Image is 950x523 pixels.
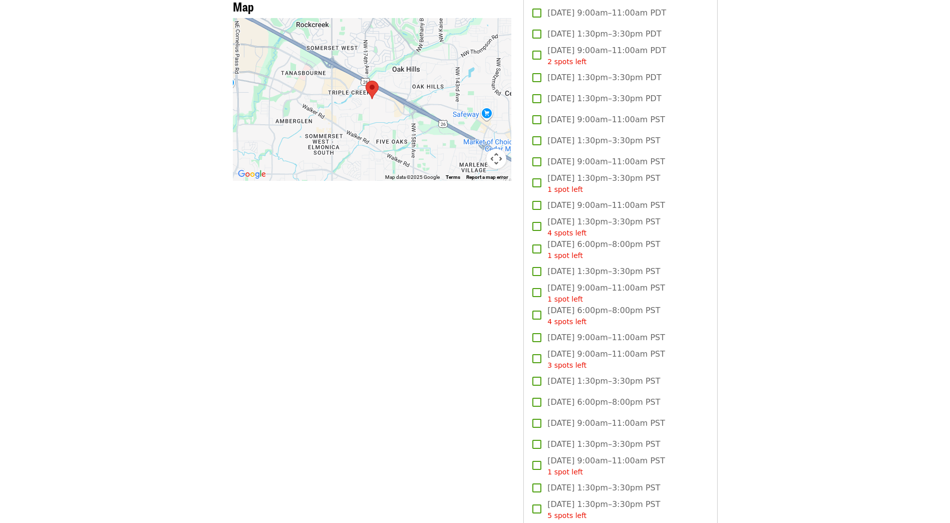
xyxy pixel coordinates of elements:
span: [DATE] 9:00am–11:00am PST [547,417,665,429]
span: [DATE] 9:00am–11:00am PST [547,282,665,305]
span: [DATE] 1:30pm–3:30pm PST [547,216,660,238]
span: [DATE] 1:30pm–3:30pm PST [547,438,660,450]
span: [DATE] 1:30pm–3:30pm PST [547,482,660,494]
a: Open this area in Google Maps (opens a new window) [235,168,268,181]
span: 4 spots left [547,318,586,326]
span: [DATE] 9:00am–11:00am PST [547,455,665,477]
span: 1 spot left [547,251,583,259]
a: Terms (opens in new tab) [446,174,460,180]
span: [DATE] 1:30pm–3:30pm PDT [547,93,661,105]
span: [DATE] 9:00am–11:00am PDT [547,45,666,67]
img: Google [235,168,268,181]
span: [DATE] 6:00pm–8:00pm PST [547,305,660,327]
a: Report a map error [466,174,508,180]
span: [DATE] 1:30pm–3:30pm PDT [547,28,661,40]
span: [DATE] 1:30pm–3:30pm PST [547,375,660,387]
span: [DATE] 1:30pm–3:30pm PST [547,498,660,521]
span: [DATE] 9:00am–11:00am PDT [547,7,666,19]
span: 1 spot left [547,295,583,303]
span: [DATE] 6:00pm–8:00pm PST [547,238,660,261]
span: 1 spot left [547,468,583,476]
span: 3 spots left [547,361,586,369]
span: [DATE] 9:00am–11:00am PST [547,348,665,371]
span: [DATE] 1:30pm–3:30pm PST [547,266,660,278]
span: 4 spots left [547,229,586,237]
span: [DATE] 1:30pm–3:30pm PDT [547,72,661,84]
span: [DATE] 9:00am–11:00am PST [547,156,665,168]
span: 1 spot left [547,185,583,193]
span: [DATE] 9:00am–11:00am PST [547,199,665,211]
span: [DATE] 1:30pm–3:30pm PST [547,135,660,147]
span: [DATE] 9:00am–11:00am PST [547,114,665,126]
span: [DATE] 1:30pm–3:30pm PST [547,172,660,195]
span: [DATE] 6:00pm–8:00pm PST [547,396,660,408]
span: 2 spots left [547,58,586,66]
span: [DATE] 9:00am–11:00am PST [547,332,665,344]
span: Map data ©2025 Google [385,174,440,180]
span: 5 spots left [547,511,586,519]
button: Map camera controls [486,149,506,169]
